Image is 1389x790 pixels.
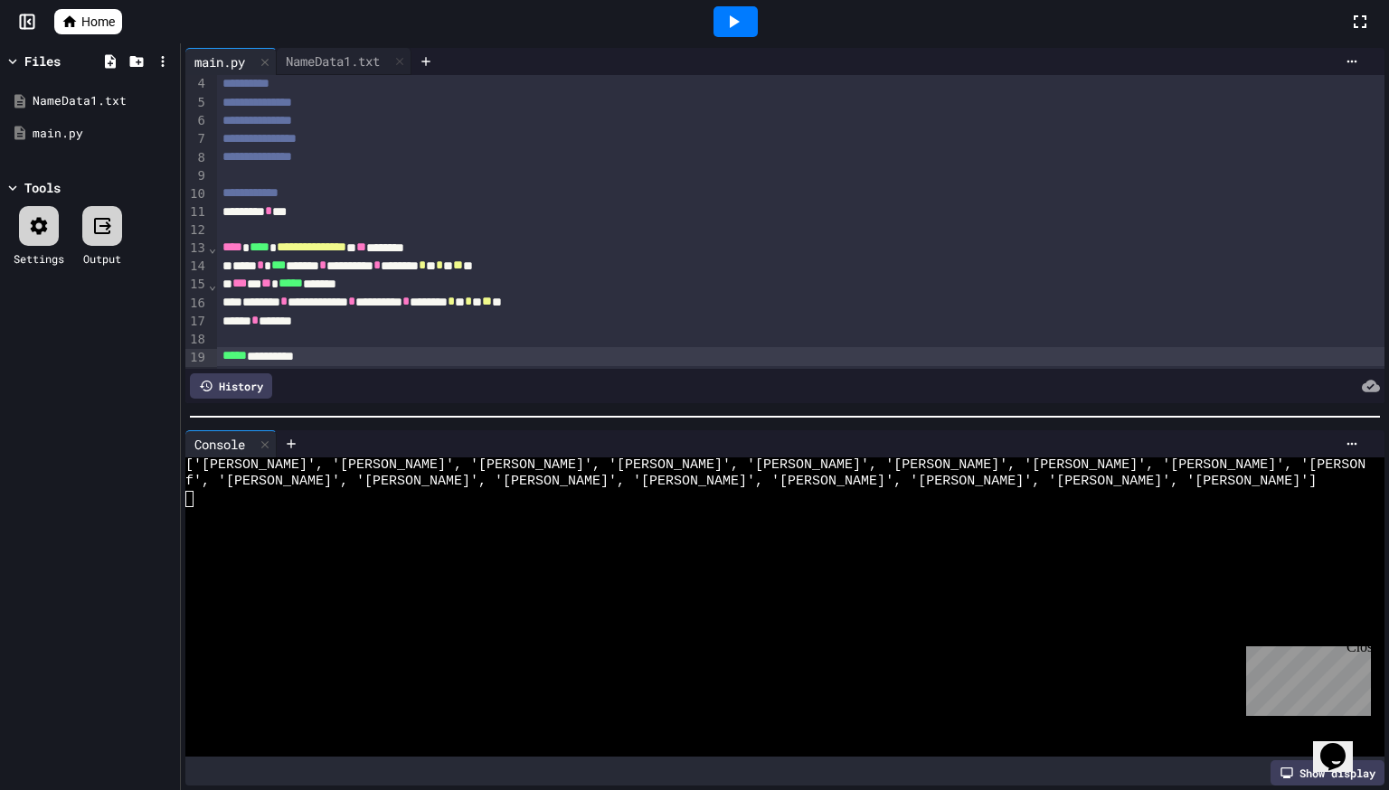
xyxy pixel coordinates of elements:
[190,373,272,399] div: History
[208,277,217,292] span: Fold line
[185,430,277,457] div: Console
[277,52,389,71] div: NameData1.txt
[33,92,174,110] div: NameData1.txt
[81,13,115,31] span: Home
[185,52,254,71] div: main.py
[185,48,277,75] div: main.py
[185,474,1317,490] span: f', '[PERSON_NAME]', '[PERSON_NAME]', '[PERSON_NAME]', '[PERSON_NAME]', '[PERSON_NAME]', '[PERSON...
[1239,639,1371,716] iframe: chat widget
[185,240,208,258] div: 13
[33,125,174,143] div: main.py
[185,149,208,167] div: 8
[185,435,254,454] div: Console
[185,75,208,93] div: 4
[7,7,125,115] div: Chat with us now!Close
[185,276,208,294] div: 15
[1313,718,1371,772] iframe: chat widget
[24,52,61,71] div: Files
[185,349,208,367] div: 19
[185,295,208,313] div: 16
[83,250,121,267] div: Output
[185,130,208,148] div: 7
[14,250,64,267] div: Settings
[208,240,217,255] span: Fold line
[185,258,208,276] div: 14
[185,203,208,221] div: 11
[277,48,411,75] div: NameData1.txt
[1271,760,1384,785] div: Show display
[185,313,208,331] div: 17
[185,221,208,240] div: 12
[185,167,208,185] div: 9
[54,9,122,34] a: Home
[185,112,208,130] div: 6
[185,94,208,112] div: 5
[185,185,208,203] div: 10
[24,178,61,197] div: Tools
[185,331,208,349] div: 18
